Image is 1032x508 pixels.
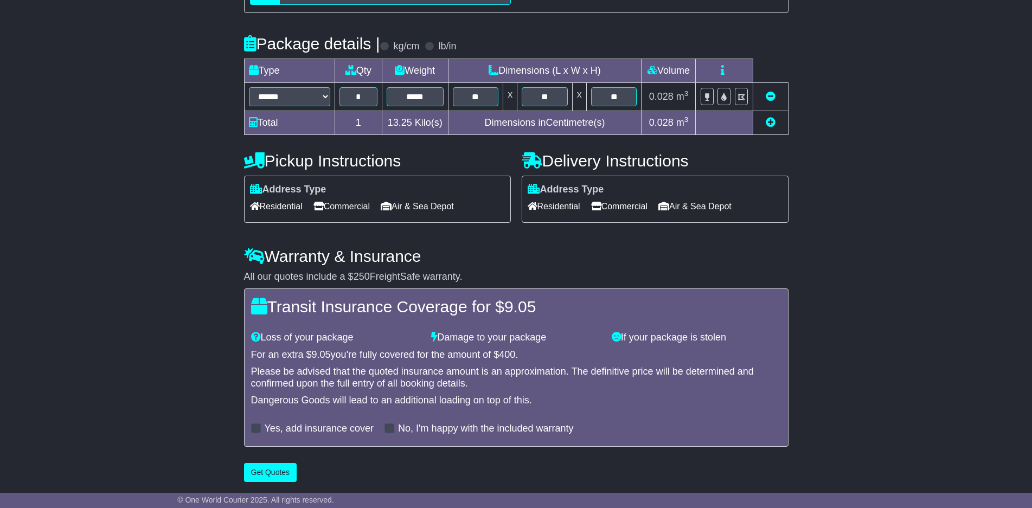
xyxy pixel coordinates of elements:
div: Loss of your package [246,332,426,344]
td: 1 [335,111,382,134]
span: 9.05 [504,298,536,316]
h4: Delivery Instructions [522,152,789,170]
div: Please be advised that the quoted insurance amount is an approximation. The definitive price will... [251,366,781,389]
h4: Pickup Instructions [244,152,511,170]
td: Weight [382,59,448,82]
span: 13.25 [388,117,412,128]
div: All our quotes include a $ FreightSafe warranty. [244,271,789,283]
span: 400 [499,349,515,360]
button: Get Quotes [244,463,297,482]
span: Air & Sea Depot [381,198,454,215]
span: Commercial [313,198,370,215]
div: Dangerous Goods will lead to an additional loading on top of this. [251,395,781,407]
td: x [572,82,586,111]
span: Residential [250,198,303,215]
div: If your package is stolen [606,332,787,344]
h4: Transit Insurance Coverage for $ [251,298,781,316]
div: For an extra $ you're fully covered for the amount of $ . [251,349,781,361]
span: Air & Sea Depot [658,198,732,215]
label: Address Type [250,184,326,196]
span: m [676,117,689,128]
label: Yes, add insurance cover [265,423,374,435]
span: 0.028 [649,117,674,128]
label: No, I'm happy with the included warranty [398,423,574,435]
sup: 3 [684,115,689,124]
span: Residential [528,198,580,215]
td: Dimensions (L x W x H) [448,59,642,82]
a: Remove this item [766,91,775,102]
span: 0.028 [649,91,674,102]
td: x [503,82,517,111]
span: m [676,91,689,102]
td: Kilo(s) [382,111,448,134]
td: Dimensions in Centimetre(s) [448,111,642,134]
span: © One World Courier 2025. All rights reserved. [177,496,334,504]
span: 9.05 [312,349,331,360]
td: Type [244,59,335,82]
div: Damage to your package [426,332,606,344]
span: Commercial [591,198,648,215]
a: Add new item [766,117,775,128]
label: kg/cm [393,41,419,53]
label: lb/in [438,41,456,53]
span: 250 [354,271,370,282]
td: Qty [335,59,382,82]
label: Address Type [528,184,604,196]
td: Volume [642,59,696,82]
h4: Warranty & Insurance [244,247,789,265]
h4: Package details | [244,35,380,53]
td: Total [244,111,335,134]
sup: 3 [684,89,689,98]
